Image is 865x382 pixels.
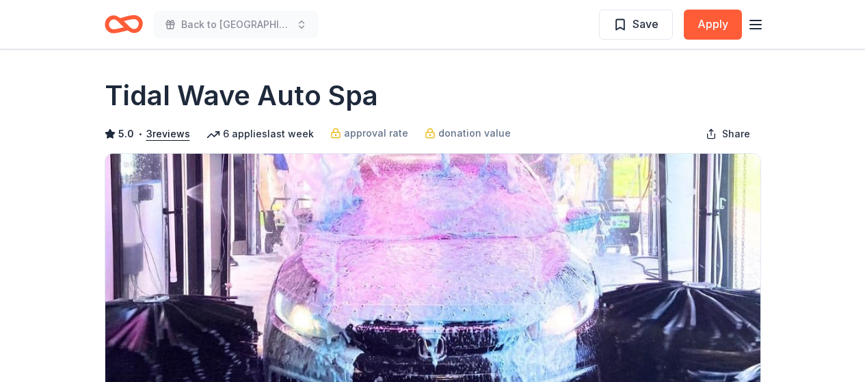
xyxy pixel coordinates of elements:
a: donation value [425,125,511,141]
h1: Tidal Wave Auto Spa [105,77,378,115]
a: approval rate [330,125,408,141]
span: donation value [438,125,511,141]
span: Back to [GEOGRAPHIC_DATA] [181,16,291,33]
button: Share [695,120,761,148]
a: Home [105,8,143,40]
button: 3reviews [146,126,190,142]
div: 6 applies last week [207,126,314,142]
button: Back to [GEOGRAPHIC_DATA] [154,11,318,38]
span: Share [722,126,750,142]
button: Apply [684,10,742,40]
span: 5.0 [118,126,134,142]
span: approval rate [344,125,408,141]
button: Save [599,10,673,40]
span: • [137,128,142,139]
span: Save [633,15,658,33]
